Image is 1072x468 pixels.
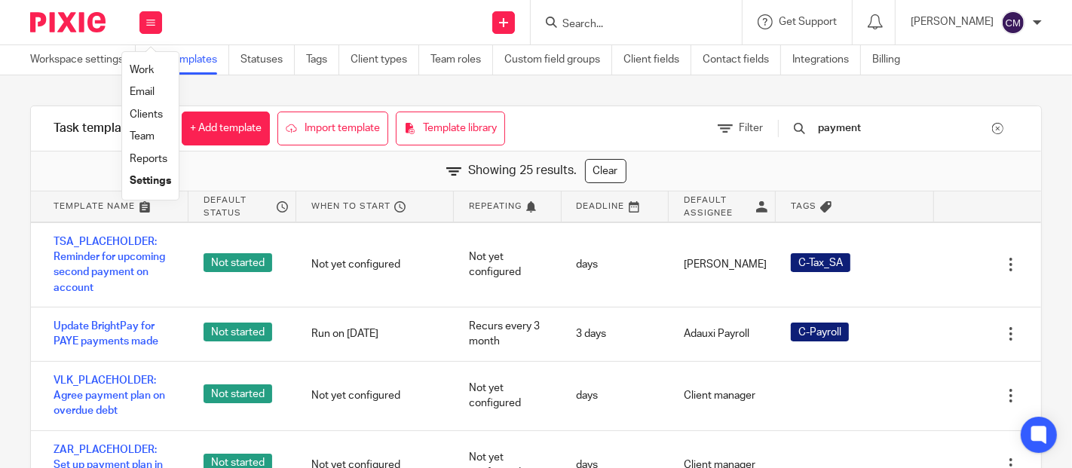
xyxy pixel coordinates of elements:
span: Default status [204,194,272,219]
a: Email [130,87,155,97]
span: Deadline [577,200,625,213]
span: Get Support [779,17,837,27]
a: Integrations [792,45,861,75]
span: Tags [791,200,816,213]
a: Statuses [240,45,295,75]
a: Reports [130,154,167,164]
a: Clients [130,109,163,120]
a: Import template [277,112,388,145]
span: Not started [204,253,272,272]
span: Not started [204,384,272,403]
a: Tags [306,45,339,75]
a: Settings [130,176,171,186]
a: Template library [396,112,505,145]
div: Client manager [669,377,776,414]
div: Recurs every 3 month [454,307,561,361]
span: Repeating [469,200,522,213]
a: + Add template [182,112,270,145]
a: Clear [585,159,626,183]
a: Contact fields [703,45,781,75]
a: TSA_PLACEHOLDER: Reminder for upcoming second payment on account [54,234,173,295]
div: [PERSON_NAME] [669,246,776,283]
div: Adauxi Payroll [669,315,776,353]
div: Not yet configured [296,246,454,283]
span: C-Payroll [798,325,841,340]
span: Template name [54,200,135,213]
a: Work [130,65,154,75]
span: Filter [739,123,763,133]
span: Default assignee [684,194,752,219]
a: Team [130,131,155,142]
div: days [562,246,669,283]
div: Not yet configured [296,377,454,414]
div: Not yet configured [454,238,561,292]
a: Update BrightPay for PAYE payments made [54,319,173,350]
h1: Task templates [54,121,167,136]
img: Pixie [30,12,106,32]
span: Showing 25 results. [469,162,577,179]
span: Not started [204,323,272,341]
div: 3 days [562,315,669,353]
span: C-Tax_SA [798,255,843,271]
input: Search [561,18,697,32]
a: Task templates [147,45,229,75]
img: svg%3E [1001,11,1025,35]
a: Billing [872,45,911,75]
a: Team roles [430,45,493,75]
div: days [562,377,669,414]
a: Client fields [623,45,691,75]
a: Custom field groups [504,45,612,75]
a: VLK_PLACEHOLDER: Agree payment plan on overdue debt [54,373,173,419]
div: Run on [DATE] [296,315,454,353]
a: Client types [351,45,419,75]
a: Workspace settings [30,45,136,75]
p: [PERSON_NAME] [911,14,994,29]
span: When to start [311,200,391,213]
div: Not yet configured [454,369,561,423]
input: Search... [816,120,992,136]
